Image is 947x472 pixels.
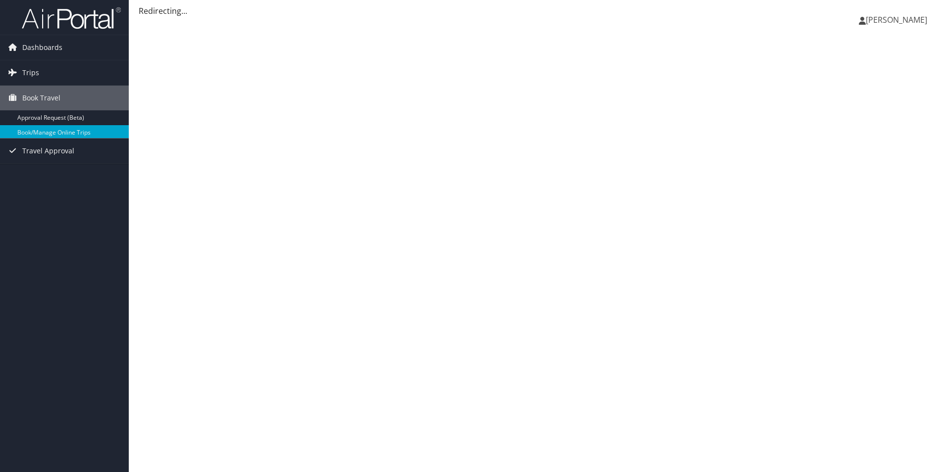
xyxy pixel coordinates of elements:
div: Redirecting... [139,5,937,17]
span: Dashboards [22,35,62,60]
span: Book Travel [22,86,60,110]
span: Trips [22,60,39,85]
span: [PERSON_NAME] [866,14,927,25]
span: Travel Approval [22,139,74,163]
a: [PERSON_NAME] [859,5,937,35]
img: airportal-logo.png [22,6,121,30]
